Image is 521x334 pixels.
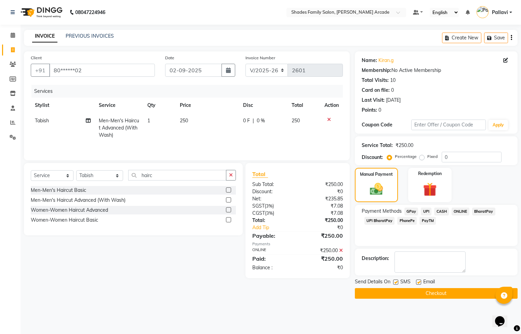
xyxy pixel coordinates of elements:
input: Enter Offer / Coupon Code [411,120,486,130]
div: Men-Men's Haircut Advanced (With Wash) [31,197,125,204]
button: Checkout [355,288,518,299]
img: logo [17,3,64,22]
input: Search by Name/Mobile/Email/Code [49,64,155,77]
div: 0 [378,107,381,114]
div: ₹0 [297,264,348,271]
div: 10 [390,77,396,84]
div: ₹7.08 [297,202,348,210]
div: [DATE] [386,97,401,104]
span: 0 F [243,117,250,124]
span: Total [252,171,268,178]
div: ₹250.00 [297,247,348,254]
div: ₹250.00 [297,255,348,263]
div: Women-Women Haircut Advanced [31,207,108,214]
span: Tabish [35,117,49,124]
th: Total [288,98,320,113]
iframe: chat widget [492,307,514,327]
div: Card on file: [362,87,390,94]
div: Net: [247,195,297,202]
span: Pallavi [492,9,508,16]
div: Paid: [247,255,297,263]
div: Balance : [247,264,297,271]
th: Action [320,98,343,113]
span: SGST [252,203,265,209]
span: 250 [180,117,188,124]
b: 08047224946 [75,3,105,22]
span: PhonePe [397,217,417,225]
div: Points: [362,107,377,114]
button: Apply [489,120,508,130]
div: ₹0 [297,188,348,195]
span: UPI BharatPay [364,217,395,225]
span: SMS [400,278,411,287]
div: ₹235.85 [297,195,348,202]
img: _cash.svg [366,182,387,197]
label: Percentage [395,153,417,160]
div: ₹250.00 [297,217,348,224]
span: 0 % [257,117,265,124]
a: PREVIOUS INVOICES [66,33,114,39]
div: Service Total: [362,142,393,149]
span: UPI [421,208,431,215]
span: Send Details On [355,278,390,287]
div: ( ) [247,210,297,217]
div: Women-Women Haircut Basic [31,217,98,224]
label: Redemption [418,171,442,177]
th: Disc [239,98,287,113]
th: Price [176,98,239,113]
div: ₹0 [306,224,348,231]
th: Stylist [31,98,95,113]
div: ₹7.08 [297,210,348,217]
span: CASH [434,208,449,215]
a: Add Tip [247,224,306,231]
button: +91 [31,64,50,77]
div: Last Visit: [362,97,385,104]
span: PayTM [419,217,436,225]
div: ₹250.00 [396,142,413,149]
label: Client [31,55,42,61]
div: Membership: [362,67,391,74]
span: 250 [292,117,300,124]
div: Name: [362,57,377,64]
div: Discount: [362,154,383,161]
span: ONLINE [452,208,469,215]
span: | [253,117,254,124]
label: Date [165,55,174,61]
div: Men-Men's Haircut Basic [31,187,86,194]
label: Manual Payment [360,171,393,177]
th: Service [95,98,143,113]
span: BharatPay [472,208,495,215]
a: Kiran.g [378,57,393,64]
div: ONLINE [247,247,297,254]
a: INVOICE [32,30,57,42]
div: Total Visits: [362,77,389,84]
input: Search or Scan [128,170,226,181]
div: Description: [362,255,389,262]
span: Men-Men's Haircut Advanced (With Wash) [99,117,139,138]
div: Total: [247,217,297,224]
div: ( ) [247,202,297,210]
div: Sub Total: [247,181,297,188]
img: Pallavi [477,6,489,18]
span: GPay [404,208,418,215]
span: 1 [147,117,150,124]
div: Payable: [247,232,297,240]
span: 3% [266,203,272,209]
div: Discount: [247,188,297,195]
span: 3% [266,210,273,216]
div: 0 [391,87,394,94]
label: Invoice Number [245,55,275,61]
span: CGST [252,210,265,216]
div: ₹250.00 [297,181,348,188]
span: Payment Methods [362,208,402,215]
div: Payments [252,241,343,247]
div: Services [31,85,348,98]
button: Save [484,33,508,43]
div: Coupon Code [362,121,411,128]
div: No Active Membership [362,67,511,74]
span: Email [423,278,435,287]
img: _gift.svg [419,181,441,198]
div: ₹250.00 [297,232,348,240]
label: Fixed [427,153,438,160]
button: Create New [442,33,481,43]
